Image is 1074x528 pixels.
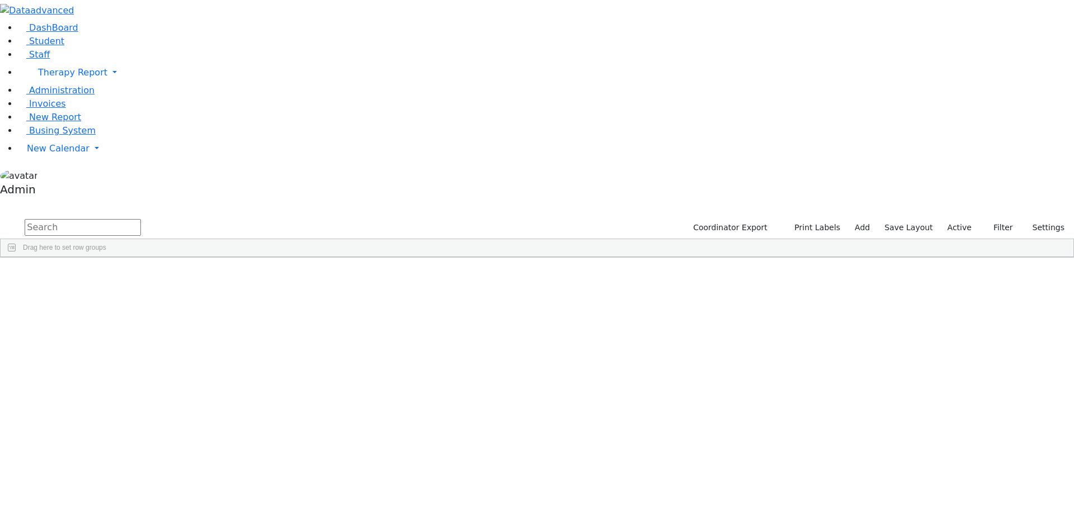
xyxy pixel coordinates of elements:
a: Administration [18,85,95,96]
button: Coordinator Export [686,219,772,236]
span: New Calendar [27,143,89,154]
span: DashBoard [29,22,78,33]
span: Student [29,36,64,46]
a: Invoices [18,98,66,109]
button: Filter [979,219,1018,236]
span: Busing System [29,125,96,136]
a: New Report [18,112,81,122]
button: Settings [1018,219,1070,236]
span: New Report [29,112,81,122]
span: Therapy Report [38,67,107,78]
span: Drag here to set row groups [23,244,106,251]
a: Staff [18,49,50,60]
span: Invoices [29,98,66,109]
span: Staff [29,49,50,60]
a: DashBoard [18,22,78,33]
input: Search [25,219,141,236]
label: Active [943,219,977,236]
a: Student [18,36,64,46]
a: Add [850,219,875,236]
a: Therapy Report [18,61,1074,84]
a: New Calendar [18,137,1074,160]
button: Print Labels [781,219,845,236]
a: Busing System [18,125,96,136]
button: Save Layout [879,219,938,236]
span: Administration [29,85,95,96]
